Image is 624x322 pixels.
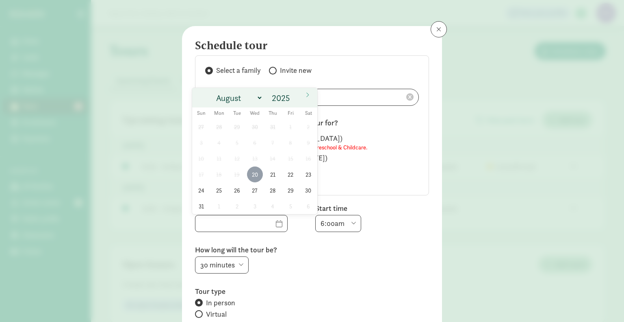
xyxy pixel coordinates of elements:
[228,111,246,116] span: Tue
[265,182,281,198] span: August 28, 2025
[229,198,245,214] span: September 2, 2025
[299,111,317,116] span: Sat
[283,198,299,214] span: September 5, 2025
[211,198,227,214] span: September 1, 2025
[206,298,235,308] span: In person
[206,309,227,319] span: Virtual
[283,166,299,182] span: August 22, 2025
[280,66,312,75] span: Invite new
[210,111,228,116] span: Mon
[264,111,282,116] span: Thu
[195,39,422,52] h4: Schedule tour
[216,66,261,75] span: Select a family
[192,111,210,116] span: Sun
[247,166,263,182] span: August 20, 2025
[211,182,227,198] span: August 25, 2025
[247,182,263,198] span: August 27, 2025
[265,198,281,214] span: September 4, 2025
[583,283,624,322] iframe: Chat Widget
[283,182,299,198] span: August 29, 2025
[247,198,263,214] span: September 3, 2025
[315,204,429,213] label: Start time
[193,198,209,214] span: August 31, 2025
[229,182,245,198] span: August 26, 2025
[193,182,209,198] span: August 24, 2025
[265,166,281,182] span: August 21, 2025
[269,92,295,104] input: Year
[300,182,316,198] span: August 30, 2025
[195,287,429,296] label: Tour type
[300,198,316,214] span: September 6, 2025
[282,111,299,116] span: Fri
[195,245,429,255] label: How long will the tour be?
[300,166,316,182] span: August 23, 2025
[246,111,264,116] span: Wed
[213,91,263,105] select: Month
